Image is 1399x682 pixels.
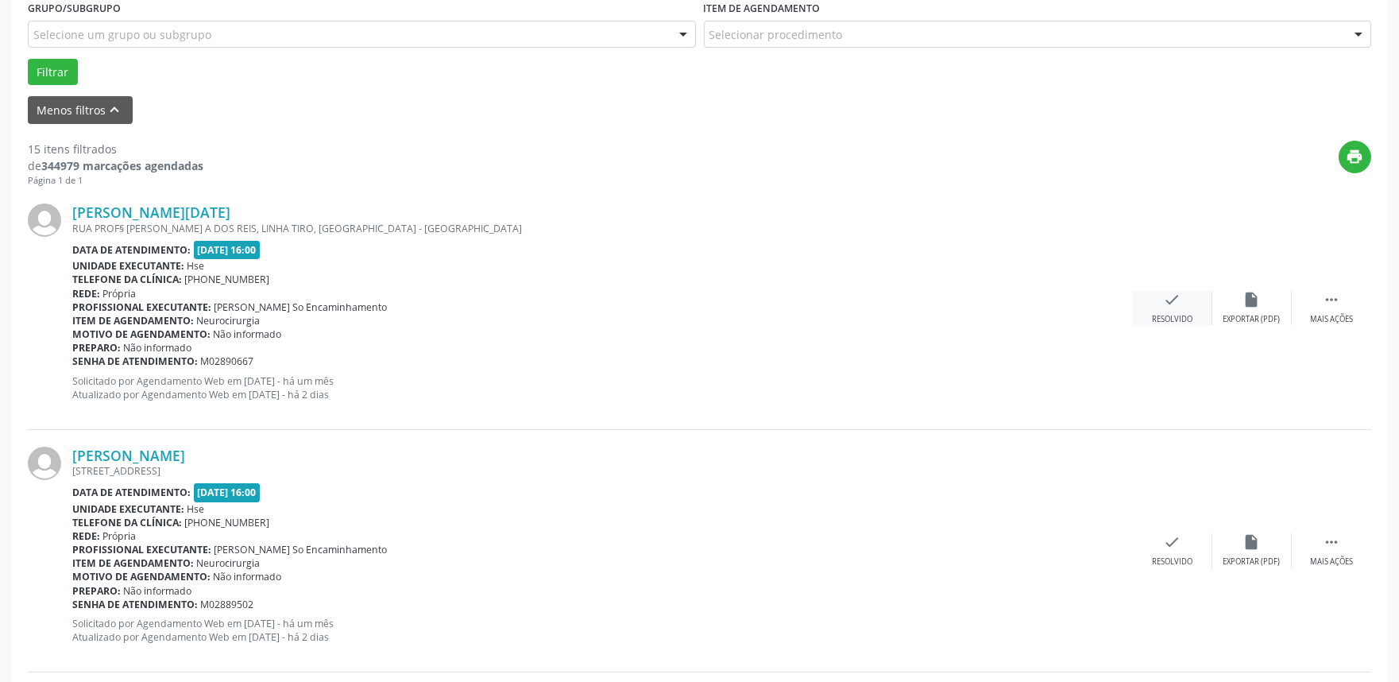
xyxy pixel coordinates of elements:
b: Data de atendimento: [72,486,191,499]
img: img [28,203,61,237]
button: print [1339,141,1371,173]
b: Preparo: [72,584,121,598]
i: insert_drive_file [1243,291,1261,308]
b: Unidade executante: [72,259,184,273]
span: [DATE] 16:00 [194,241,261,259]
i: print [1347,148,1364,165]
b: Profissional executante: [72,300,211,314]
i:  [1323,291,1340,308]
b: Rede: [72,529,100,543]
i: check [1164,533,1181,551]
b: Unidade executante: [72,502,184,516]
span: [PERSON_NAME] So Encaminhamento [214,300,388,314]
b: Preparo: [72,341,121,355]
b: Profissional executante: [72,543,211,556]
b: Motivo de agendamento: [72,327,211,341]
div: Exportar (PDF) [1223,556,1281,568]
b: Senha de atendimento: [72,355,198,368]
span: Não informado [214,570,282,583]
b: Telefone da clínica: [72,516,182,529]
div: Mais ações [1310,314,1353,325]
span: Selecionar procedimento [709,26,843,43]
span: M02889502 [201,598,254,611]
span: Própria [103,287,137,300]
span: Não informado [214,327,282,341]
p: Solicitado por Agendamento Web em [DATE] - há um mês Atualizado por Agendamento Web em [DATE] - h... [72,374,1133,401]
span: [DATE] 16:00 [194,483,261,502]
span: Selecione um grupo ou subgrupo [33,26,211,43]
span: Não informado [124,341,192,355]
span: [PHONE_NUMBER] [185,273,270,286]
span: M02890667 [201,355,254,368]
b: Item de agendamento: [72,556,194,570]
b: Motivo de agendamento: [72,570,211,583]
b: Item de agendamento: [72,314,194,327]
a: [PERSON_NAME] [72,447,185,464]
span: Hse [187,259,205,273]
div: Resolvido [1152,556,1192,568]
i:  [1323,533,1340,551]
i: insert_drive_file [1243,533,1261,551]
img: img [28,447,61,480]
div: Página 1 de 1 [28,174,203,188]
a: [PERSON_NAME][DATE] [72,203,230,221]
b: Telefone da clínica: [72,273,182,286]
div: Resolvido [1152,314,1192,325]
span: Neurocirurgia [197,556,261,570]
div: [STREET_ADDRESS] [72,464,1133,478]
button: Menos filtroskeyboard_arrow_up [28,96,133,124]
div: RUA PROF§ [PERSON_NAME] A DOS REIS, LINHA TIRO, [GEOGRAPHIC_DATA] - [GEOGRAPHIC_DATA] [72,222,1133,235]
span: [PERSON_NAME] So Encaminhamento [214,543,388,556]
p: Solicitado por Agendamento Web em [DATE] - há um mês Atualizado por Agendamento Web em [DATE] - h... [72,617,1133,644]
div: Exportar (PDF) [1223,314,1281,325]
b: Data de atendimento: [72,243,191,257]
span: Própria [103,529,137,543]
div: Mais ações [1310,556,1353,568]
span: [PHONE_NUMBER] [185,516,270,529]
span: Neurocirurgia [197,314,261,327]
strong: 344979 marcações agendadas [41,158,203,173]
b: Senha de atendimento: [72,598,198,611]
div: 15 itens filtrados [28,141,203,157]
span: Hse [187,502,205,516]
button: Filtrar [28,59,78,86]
div: de [28,157,203,174]
i: keyboard_arrow_up [106,101,124,118]
b: Rede: [72,287,100,300]
i: check [1164,291,1181,308]
span: Não informado [124,584,192,598]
